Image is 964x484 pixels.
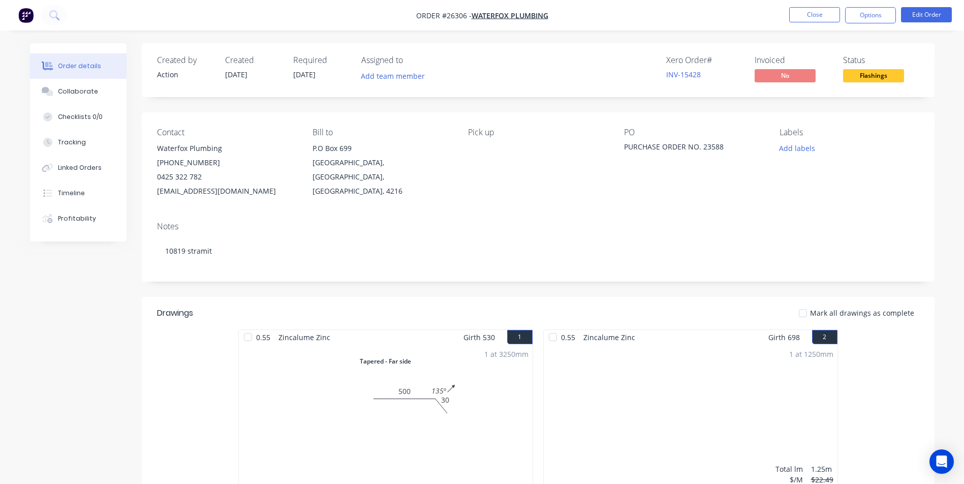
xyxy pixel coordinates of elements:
button: Flashings [843,69,904,84]
div: 10819 stramit [157,235,919,266]
div: [GEOGRAPHIC_DATA], [GEOGRAPHIC_DATA], [GEOGRAPHIC_DATA], 4216 [313,156,452,198]
button: Options [845,7,896,23]
div: Timeline [58,189,85,198]
span: Mark all drawings as complete [810,308,914,318]
span: Flashings [843,69,904,82]
button: Collaborate [30,79,127,104]
button: Add team member [355,69,430,83]
button: Tracking [30,130,127,155]
button: Add team member [361,69,430,83]
span: 0.55 [557,330,579,345]
div: Required [293,55,349,65]
div: 1 at 1250mm [789,349,833,359]
span: Girth 530 [463,330,495,345]
a: INV-15428 [666,70,701,79]
span: 0.55 [252,330,274,345]
div: Drawings [157,307,193,319]
button: Timeline [30,180,127,206]
span: Zincalume Zinc [274,330,334,345]
a: Waterfox Plumbing [472,11,548,20]
span: [DATE] [293,70,316,79]
div: [PHONE_NUMBER] [157,156,296,170]
div: Open Intercom Messenger [929,449,954,474]
div: [EMAIL_ADDRESS][DOMAIN_NAME] [157,184,296,198]
div: Total lm [775,464,803,474]
div: Profitability [58,214,96,223]
div: Xero Order # [666,55,742,65]
div: 0425 322 782 [157,170,296,184]
button: 2 [812,330,837,344]
span: No [755,69,816,82]
div: Created by [157,55,213,65]
div: Collaborate [58,87,98,96]
span: [DATE] [225,70,247,79]
div: 1 at 3250mm [484,349,528,359]
div: Tracking [58,138,86,147]
button: Order details [30,53,127,79]
div: Notes [157,222,919,231]
button: Edit Order [901,7,952,22]
div: Action [157,69,213,80]
div: Bill to [313,128,452,137]
div: Waterfox Plumbing [157,141,296,156]
div: Invoiced [755,55,831,65]
img: Factory [18,8,34,23]
div: PO [624,128,763,137]
button: Add labels [774,141,821,155]
div: Pick up [468,128,607,137]
button: Close [789,7,840,22]
span: Zincalume Zinc [579,330,639,345]
div: Created [225,55,281,65]
div: P.O Box 699[GEOGRAPHIC_DATA], [GEOGRAPHIC_DATA], [GEOGRAPHIC_DATA], 4216 [313,141,452,198]
div: PURCHASE ORDER NO. 23588 [624,141,751,156]
span: Girth 698 [768,330,800,345]
div: Order details [58,62,101,71]
div: P.O Box 699 [313,141,452,156]
button: Profitability [30,206,127,231]
div: Waterfox Plumbing[PHONE_NUMBER]0425 322 782[EMAIL_ADDRESS][DOMAIN_NAME] [157,141,296,198]
div: Labels [780,128,919,137]
div: Linked Orders [58,163,102,172]
div: Assigned to [361,55,463,65]
div: 1.25m [811,464,833,474]
div: Contact [157,128,296,137]
div: Checklists 0/0 [58,112,103,122]
button: Linked Orders [30,155,127,180]
button: 1 [507,330,533,344]
button: Checklists 0/0 [30,104,127,130]
div: Status [843,55,919,65]
span: Order #26306 - [416,11,472,20]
